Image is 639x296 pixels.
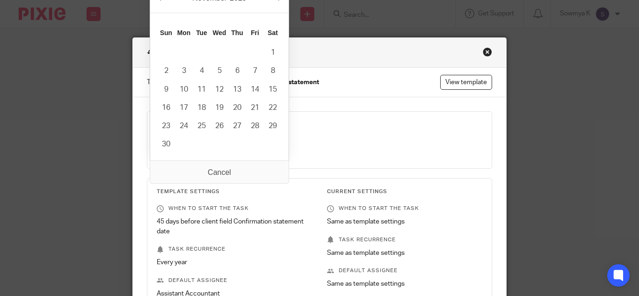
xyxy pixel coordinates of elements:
a: View template [440,75,492,90]
p: Every year [157,258,312,267]
abbr: Wednesday [212,29,226,36]
p: Same as template settings [327,217,482,226]
h1: Recurring task configuration [147,47,263,58]
button: 9 [157,80,175,99]
button: 4 [193,62,211,80]
div: Close this dialog window [483,47,492,57]
abbr: Friday [251,29,259,36]
h3: Next task scheduled to start on [157,121,482,129]
p: Task recurrence [157,245,312,253]
abbr: Monday [177,29,190,36]
button: 29 [264,117,282,135]
button: 24 [175,117,193,135]
button: 21 [246,99,264,117]
abbr: Tuesday [196,29,207,36]
button: 11 [193,80,211,99]
h3: Template Settings [157,188,312,195]
p: Same as template settings [327,248,482,258]
button: 1 [264,43,282,62]
button: 8 [264,62,282,80]
button: 15 [264,80,282,99]
button: 19 [211,99,228,117]
button: 5 [211,62,228,80]
button: 16 [157,99,175,117]
button: 20 [228,99,246,117]
button: 30 [157,135,175,153]
button: 12 [211,80,228,99]
p: Task recurrence [327,236,482,244]
h3: Current Settings [327,188,482,195]
p: Same as template settings [327,279,482,289]
button: 6 [228,62,246,80]
button: 13 [228,80,246,99]
p: 45 days before client field Confirmation statement date [157,217,312,236]
button: 23 [157,117,175,135]
abbr: Saturday [268,29,278,36]
button: 3 [175,62,193,80]
p: Default assignee [157,277,312,284]
button: 17 [175,99,193,117]
button: 18 [193,99,211,117]
button: 27 [228,117,246,135]
button: 14 [246,80,264,99]
button: 7 [246,62,264,80]
button: 22 [264,99,282,117]
abbr: Thursday [231,29,243,36]
p: Default assignee [327,267,482,274]
button: 26 [211,117,228,135]
button: 28 [246,117,264,135]
abbr: Sunday [160,29,172,36]
p: When to start the task [327,205,482,212]
span: This task is based on the template [147,78,319,87]
p: When to start the task [157,205,312,212]
button: 10 [175,80,193,99]
button: 25 [193,117,211,135]
button: 2 [157,62,175,80]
